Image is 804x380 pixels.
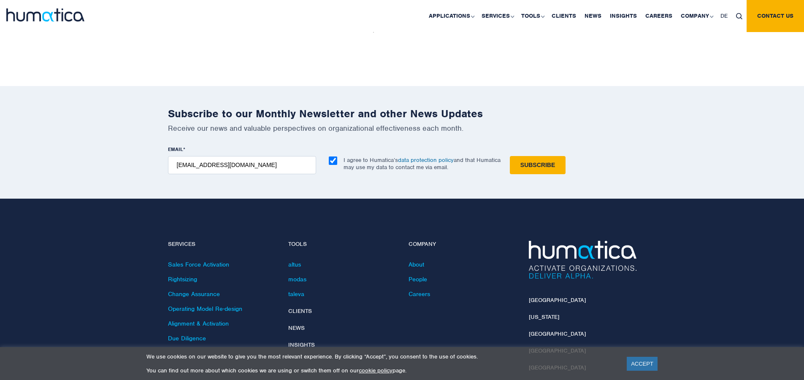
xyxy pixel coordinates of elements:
[529,330,586,337] a: [GEOGRAPHIC_DATA]
[329,156,337,165] input: I agree to Humatica’sdata protection policyand that Humatica may use my data to contact me via em...
[288,341,315,348] a: Insights
[288,324,305,331] a: News
[409,241,516,248] h4: Company
[168,261,229,268] a: Sales Force Activation
[359,367,393,374] a: cookie policy
[168,124,636,133] p: Receive our news and valuable perspectives on organizational effectiveness each month.
[529,241,636,279] img: Humatica
[288,261,301,268] a: altus
[720,12,728,19] span: DE
[398,156,454,164] a: data protection policy
[168,320,229,327] a: Alignment & Activation
[510,156,566,174] input: Subscribe
[168,107,636,120] h2: Subscribe to our Monthly Newsletter and other News Updates
[146,367,616,374] p: You can find out more about which cookies we are using or switch them off on our page.
[409,275,427,283] a: People
[6,8,84,22] img: logo
[168,241,276,248] h4: Services
[168,146,183,153] span: EMAIL
[288,275,306,283] a: modas
[168,290,220,298] a: Change Assurance
[529,313,559,321] a: [US_STATE]
[288,307,312,315] a: Clients
[409,290,430,298] a: Careers
[168,275,197,283] a: Rightsizing
[146,353,616,360] p: We use cookies on our website to give you the most relevant experience. By clicking “Accept”, you...
[627,357,658,371] a: ACCEPT
[168,334,206,342] a: Due Diligence
[529,296,586,304] a: [GEOGRAPHIC_DATA]
[168,305,242,313] a: Operating Model Re-design
[344,156,501,171] p: I agree to Humatica’s and that Humatica may use my data to contact me via email.
[409,261,424,268] a: About
[288,290,304,298] a: taleva
[736,13,742,19] img: search_icon
[168,156,316,174] input: name@company.com
[288,241,396,248] h4: Tools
